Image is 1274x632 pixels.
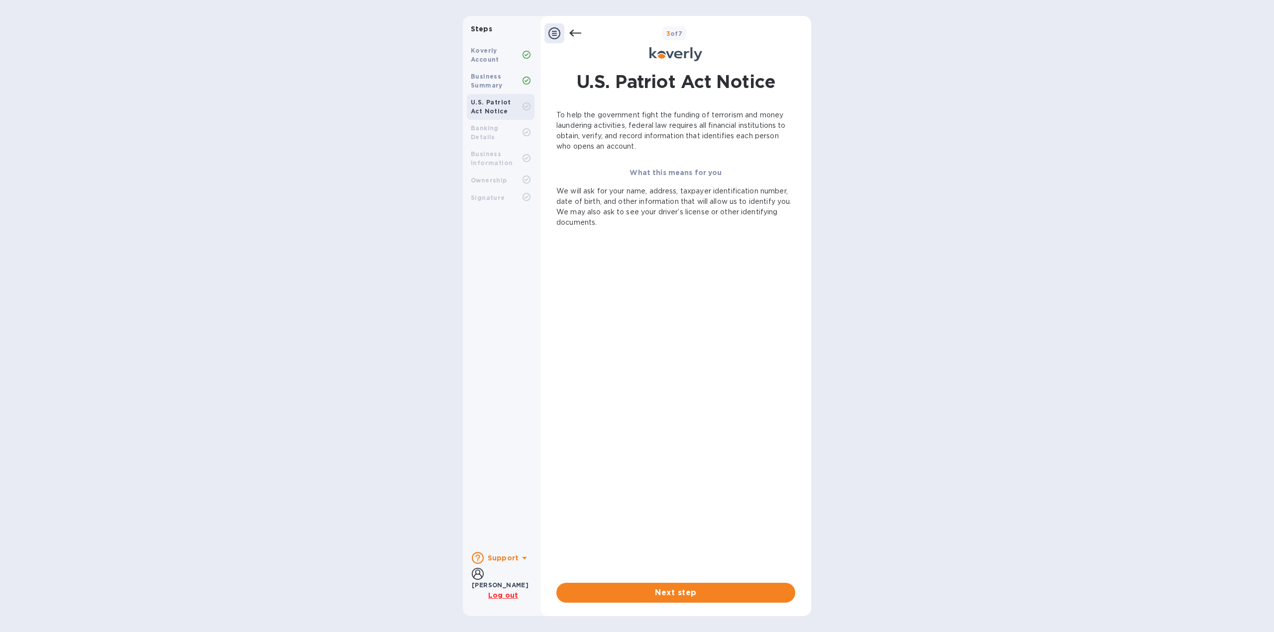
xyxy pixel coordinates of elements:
[471,47,499,63] b: Koverly Account
[556,186,795,228] p: We will ask for your name, address, taxpayer identification number, date of birth, and other info...
[488,591,518,599] u: Log out
[666,30,670,37] span: 3
[556,583,795,603] button: Next step
[556,110,795,152] p: To help the government fight the funding of terrorism and money laundering activities, federal la...
[471,98,511,115] b: U.S. Patriot Act Notice
[488,554,519,562] b: Support
[564,587,787,599] span: Next step
[471,73,503,89] b: Business Summary
[630,169,722,177] b: What this means for you
[471,25,492,33] b: Steps
[471,177,507,184] b: Ownership
[471,194,505,201] b: Signature
[576,69,775,94] h1: U.S. Patriot Act Notice
[471,124,499,141] b: Banking Details
[472,581,529,589] b: [PERSON_NAME]
[471,150,513,167] b: Business Information
[666,30,683,37] b: of 7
